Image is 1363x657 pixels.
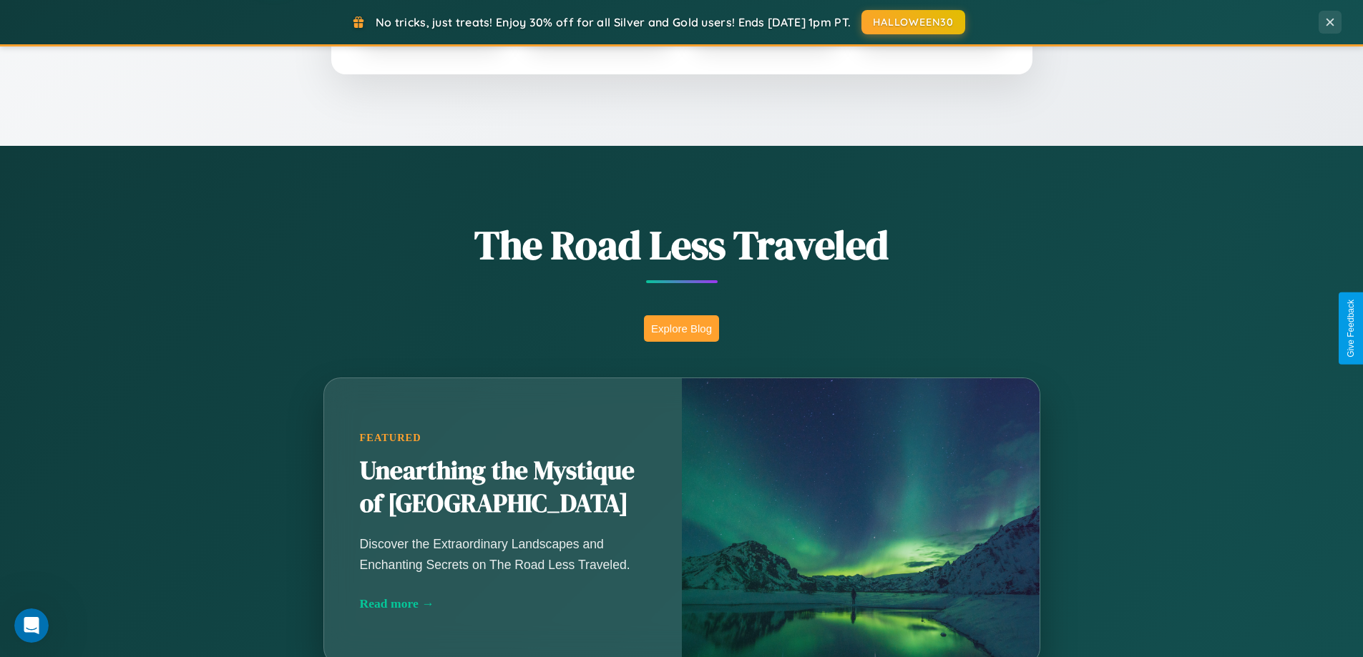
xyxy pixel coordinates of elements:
h1: The Road Less Traveled [253,217,1111,272]
div: Give Feedback [1346,300,1356,357]
button: HALLOWEEN30 [861,10,965,34]
p: Discover the Extraordinary Landscapes and Enchanting Secrets on The Road Less Traveled. [360,534,646,574]
h2: Unearthing the Mystique of [GEOGRAPHIC_DATA] [360,455,646,520]
div: Read more → [360,596,646,611]
div: Featured [360,432,646,444]
iframe: Intercom live chat [14,608,49,643]
button: Explore Blog [644,315,719,342]
span: No tricks, just treats! Enjoy 30% off for all Silver and Gold users! Ends [DATE] 1pm PT. [376,15,851,29]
